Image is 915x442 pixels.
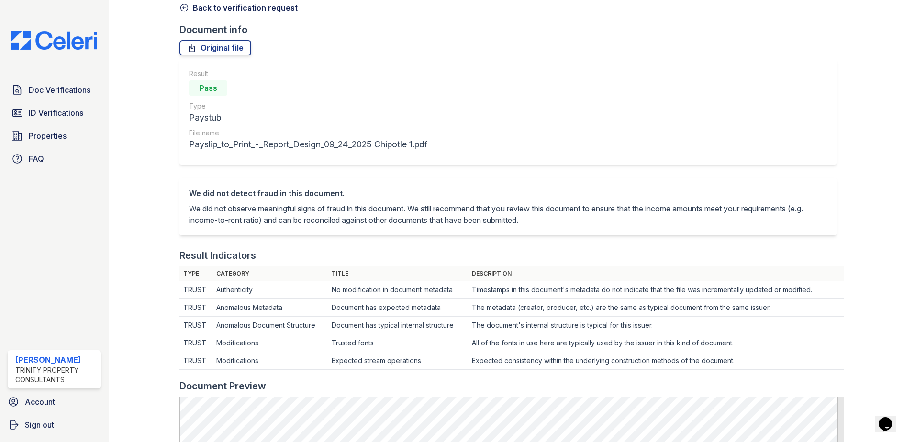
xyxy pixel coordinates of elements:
[212,334,328,352] td: Modifications
[875,404,905,432] iframe: chat widget
[212,266,328,281] th: Category
[189,203,827,226] p: We did not observe meaningful signs of fraud in this document. We still recommend that you review...
[179,23,844,36] div: Document info
[212,317,328,334] td: Anomalous Document Structure
[189,128,427,138] div: File name
[4,392,105,411] a: Account
[179,379,266,393] div: Document Preview
[8,103,101,122] a: ID Verifications
[328,299,468,317] td: Document has expected metadata
[212,352,328,370] td: Modifications
[189,188,827,199] div: We did not detect fraud in this document.
[25,396,55,408] span: Account
[15,354,97,365] div: [PERSON_NAME]
[189,69,427,78] div: Result
[4,31,105,50] img: CE_Logo_Blue-a8612792a0a2168367f1c8372b55b34899dd931a85d93a1a3d3e32e68fde9ad4.png
[29,107,83,119] span: ID Verifications
[328,352,468,370] td: Expected stream operations
[179,266,212,281] th: Type
[468,317,844,334] td: The document's internal structure is typical for this issuer.
[29,130,67,142] span: Properties
[189,138,427,151] div: Payslip_to_Print_-_Report_Design_09_24_2025 Chipotle 1.pdf
[4,415,105,434] a: Sign out
[468,281,844,299] td: Timestamps in this document's metadata do not indicate that the file was incrementally updated or...
[25,419,54,431] span: Sign out
[328,334,468,352] td: Trusted fonts
[189,111,427,124] div: Paystub
[328,281,468,299] td: No modification in document metadata
[179,334,212,352] td: TRUST
[179,2,298,13] a: Back to verification request
[212,299,328,317] td: Anomalous Metadata
[179,281,212,299] td: TRUST
[468,299,844,317] td: The metadata (creator, producer, etc.) are the same as typical document from the same issuer.
[15,365,97,385] div: Trinity Property Consultants
[179,317,212,334] td: TRUST
[179,249,256,262] div: Result Indicators
[468,352,844,370] td: Expected consistency within the underlying construction methods of the document.
[212,281,328,299] td: Authenticity
[328,266,468,281] th: Title
[468,334,844,352] td: All of the fonts in use here are typically used by the issuer in this kind of document.
[179,40,251,55] a: Original file
[29,84,90,96] span: Doc Verifications
[8,80,101,99] a: Doc Verifications
[179,299,212,317] td: TRUST
[468,266,844,281] th: Description
[29,153,44,165] span: FAQ
[189,101,427,111] div: Type
[179,352,212,370] td: TRUST
[189,80,227,96] div: Pass
[8,149,101,168] a: FAQ
[328,317,468,334] td: Document has typical internal structure
[8,126,101,145] a: Properties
